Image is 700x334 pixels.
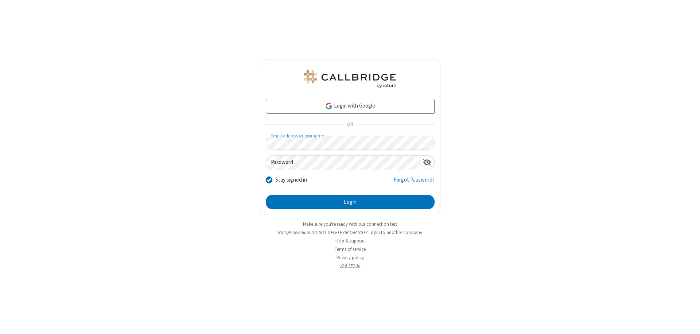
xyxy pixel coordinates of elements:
button: Login [266,195,435,209]
img: google-icon.png [325,102,333,110]
a: Privacy policy [337,255,364,261]
a: Login with Google [266,99,435,113]
a: Forgot Password? [393,176,435,190]
li: v2.6.353.3b [260,263,440,269]
input: Email address or username [266,136,435,150]
img: QA Selenium DO NOT DELETE OR CHANGE [303,70,397,88]
label: Stay signed in [275,176,307,184]
a: Make sure you're ready with our connection test [303,221,397,227]
div: Show password [420,156,434,169]
a: Terms of service [335,246,366,252]
li: Not QA Selenium DO NOT DELETE OR CHANGE? [260,229,440,236]
input: Password [266,156,420,170]
button: Login to another company [369,229,422,236]
iframe: Chat [682,315,695,329]
a: Help & support [335,238,365,244]
span: OR [344,120,356,130]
